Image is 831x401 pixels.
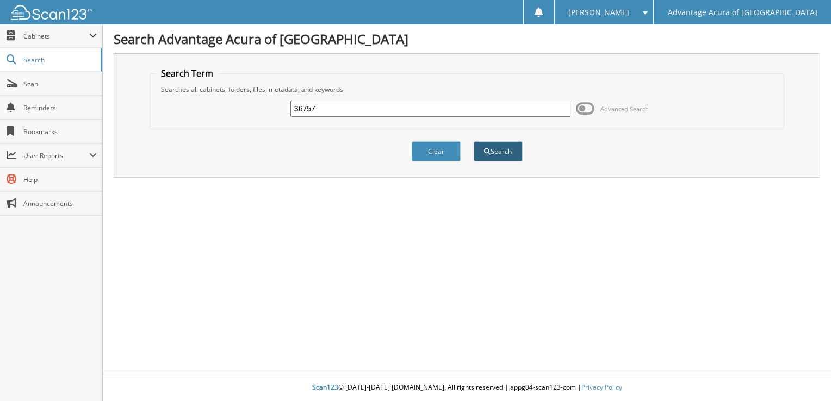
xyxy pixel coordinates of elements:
span: User Reports [23,151,89,160]
legend: Search Term [156,67,219,79]
a: Privacy Policy [581,383,622,392]
span: Scan123 [312,383,338,392]
span: Advantage Acura of [GEOGRAPHIC_DATA] [668,9,817,16]
span: Announcements [23,199,97,208]
h1: Search Advantage Acura of [GEOGRAPHIC_DATA] [114,30,820,48]
span: [PERSON_NAME] [568,9,629,16]
span: Scan [23,79,97,89]
span: Search [23,55,95,65]
span: Bookmarks [23,127,97,136]
div: © [DATE]-[DATE] [DOMAIN_NAME]. All rights reserved | appg04-scan123-com | [103,374,831,401]
span: Help [23,175,97,184]
iframe: Chat Widget [777,349,831,401]
span: Cabinets [23,32,89,41]
button: Clear [412,141,461,161]
img: scan123-logo-white.svg [11,5,92,20]
span: Reminders [23,103,97,112]
div: Searches all cabinets, folders, files, metadata, and keywords [156,85,778,94]
button: Search [474,141,523,161]
span: Advanced Search [600,105,649,113]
